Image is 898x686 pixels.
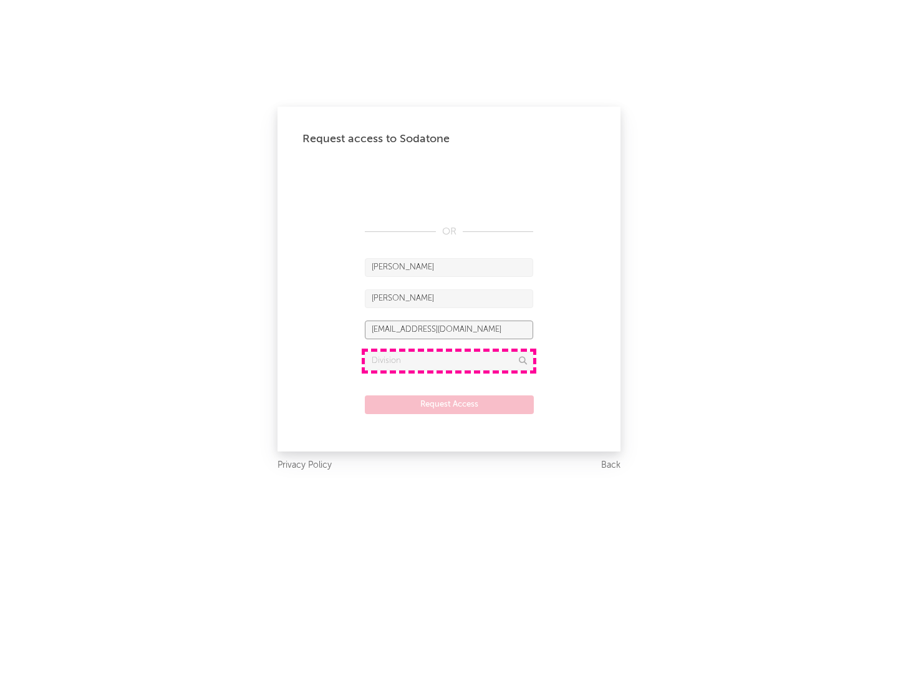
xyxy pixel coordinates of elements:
[365,289,533,308] input: Last Name
[365,321,533,339] input: Email
[365,225,533,239] div: OR
[365,395,534,414] button: Request Access
[601,458,620,473] a: Back
[365,352,533,370] input: Division
[365,258,533,277] input: First Name
[302,132,596,147] div: Request access to Sodatone
[278,458,332,473] a: Privacy Policy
